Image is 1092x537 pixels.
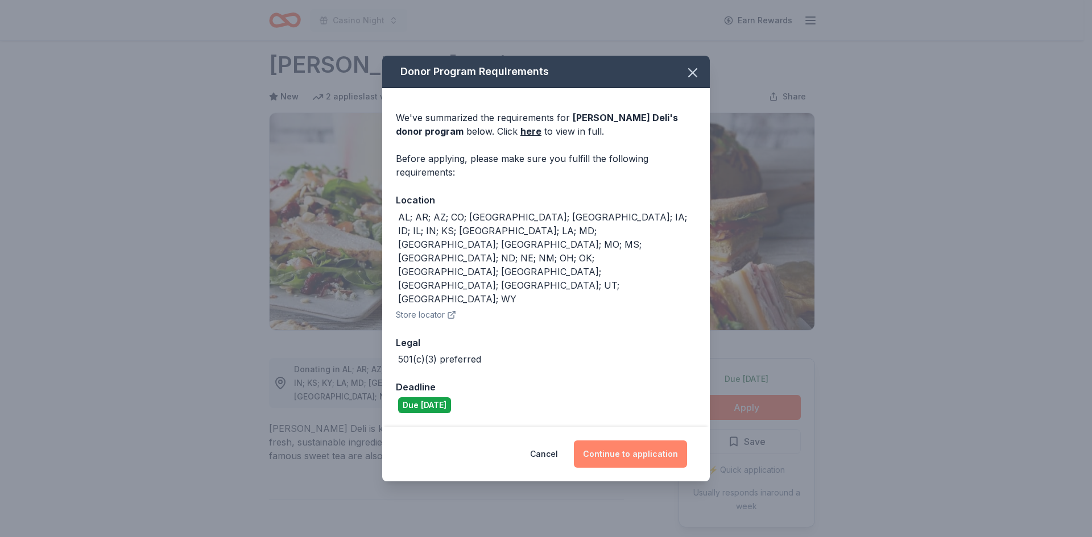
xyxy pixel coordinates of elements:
[530,440,558,468] button: Cancel
[382,56,710,88] div: Donor Program Requirements
[398,352,481,366] div: 501(c)(3) preferred
[398,210,696,306] div: AL; AR; AZ; CO; [GEOGRAPHIC_DATA]; [GEOGRAPHIC_DATA]; IA; ID; IL; IN; KS; [GEOGRAPHIC_DATA]; LA; ...
[398,397,451,413] div: Due [DATE]
[396,308,456,322] button: Store locator
[396,193,696,207] div: Location
[396,380,696,394] div: Deadline
[520,124,541,138] a: here
[396,335,696,350] div: Legal
[396,152,696,179] div: Before applying, please make sure you fulfill the following requirements:
[574,440,687,468] button: Continue to application
[396,111,696,138] div: We've summarized the requirements for below. Click to view in full.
